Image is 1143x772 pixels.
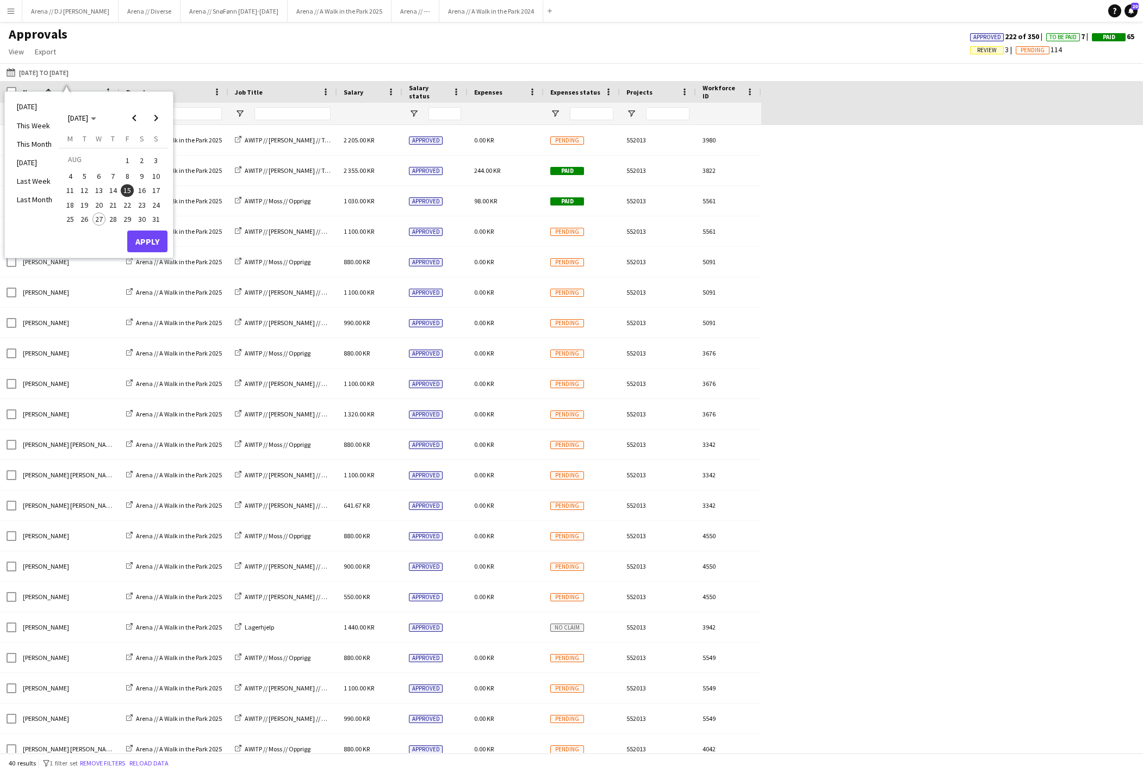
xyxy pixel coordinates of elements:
[121,153,134,168] span: 1
[63,169,77,183] button: 04-08-2025
[16,703,120,733] div: [PERSON_NAME]
[134,169,148,183] button: 09-08-2025
[696,155,761,185] div: 3822
[235,653,310,662] a: AWITP // Moss // Opprigg
[126,134,129,144] span: F
[22,1,119,22] button: Arena // DJ [PERSON_NAME]
[126,714,222,723] a: Arena // A Walk in the Park 2025
[30,45,60,59] a: Export
[344,227,374,235] span: 1 100.00 KR
[245,288,363,296] span: AWITP // [PERSON_NAME] // Gjennomføring
[550,228,584,236] span: Pending
[150,153,163,168] span: 3
[344,319,370,327] span: 990.00 KR
[620,369,696,399] div: 552013
[620,277,696,307] div: 552013
[235,684,363,692] a: AWITP // [PERSON_NAME] // Gjennomføring
[696,308,761,338] div: 5091
[126,501,222,509] a: Arena // A Walk in the Park 2025
[63,212,77,226] button: 25-08-2025
[149,183,163,197] button: 17-08-2025
[35,47,56,57] span: Export
[92,198,105,211] span: 20
[696,673,761,703] div: 5549
[63,198,77,212] button: 18-08-2025
[136,379,222,388] span: Arena // A Walk in the Park 2025
[16,582,120,612] div: [PERSON_NAME]
[620,216,696,246] div: 552013
[120,198,134,212] button: 22-08-2025
[67,134,73,144] span: M
[235,501,343,509] a: AWITP // [PERSON_NAME] // Nedrigg
[136,562,222,570] span: Arena // A Walk in the Park 2025
[134,152,148,169] button: 02-08-2025
[121,184,134,197] span: 15
[245,623,274,631] span: Lagerhjelp
[696,582,761,612] div: 4550
[235,349,310,357] a: AWITP // Moss // Opprigg
[474,88,502,96] span: Expenses
[409,136,443,145] span: Approved
[126,166,222,175] a: Arena // A Walk in the Park 2025
[245,653,310,662] span: AWITP // Moss // Opprigg
[245,410,343,418] span: AWITP // [PERSON_NAME] // Nedrigg
[235,166,394,175] a: AWITP // [PERSON_NAME] // Team DJ [PERSON_NAME]
[23,88,40,96] span: Name
[9,47,24,57] span: View
[344,288,374,296] span: 1 100.00 KR
[439,1,543,22] button: Arena // A Walk in the Park 2024
[235,532,310,540] a: AWITP // Moss // Opprigg
[107,184,120,197] span: 14
[136,653,222,662] span: Arena // A Walk in the Park 2025
[126,623,222,631] a: Arena // A Walk in the Park 2025
[235,288,363,296] a: AWITP // [PERSON_NAME] // Gjennomføring
[121,170,134,183] span: 8
[977,47,997,54] span: Review
[120,183,134,197] button: 15-08-2025
[245,227,363,235] span: AWITP // [PERSON_NAME] // Gjennomføring
[4,66,71,79] button: [DATE] to [DATE]
[126,653,222,662] a: Arena // A Walk in the Park 2025
[245,562,363,570] span: AWITP // [PERSON_NAME] // Gjennomføring
[696,216,761,246] div: 5561
[64,213,77,226] span: 25
[620,460,696,490] div: 552013
[126,258,222,266] a: Arena // A Walk in the Park 2025
[409,319,443,327] span: Approved
[136,258,222,266] span: Arena // A Walk in the Park 2025
[474,288,494,296] span: 0.00 KR
[16,399,120,429] div: [PERSON_NAME]
[136,319,222,327] span: Arena // A Walk in the Park 2025
[696,551,761,581] div: 4550
[136,166,222,175] span: Arena // A Walk in the Park 2025
[646,107,689,120] input: Projects Filter Input
[136,197,222,205] span: Arena // A Walk in the Park 2025
[235,136,394,144] a: AWITP // [PERSON_NAME] // Team DJ [PERSON_NAME]
[245,136,394,144] span: AWITP // [PERSON_NAME] // Team DJ [PERSON_NAME]
[245,501,343,509] span: AWITP // [PERSON_NAME] // Nedrigg
[620,612,696,642] div: 552013
[134,212,148,226] button: 30-08-2025
[135,184,148,197] span: 16
[245,197,310,205] span: AWITP // Moss // Opprigg
[620,521,696,551] div: 552013
[620,186,696,216] div: 552013
[474,166,500,175] span: 244.00 KR
[626,88,653,96] span: Projects
[134,198,148,212] button: 23-08-2025
[550,88,600,96] span: Expenses status
[696,125,761,155] div: 3980
[288,1,392,22] button: Arena // A Walk in the Park 2025
[550,197,584,206] span: Paid
[78,198,91,211] span: 19
[245,440,310,449] span: AWITP // Moss // Opprigg
[474,349,494,357] span: 0.00 KR
[16,521,120,551] div: [PERSON_NAME]
[1125,4,1138,17] a: 20
[235,379,363,388] a: AWITP // [PERSON_NAME] // Gjennomføring
[344,349,370,357] span: 880.00 KR
[409,84,448,100] span: Salary status
[126,88,145,96] span: Board
[83,134,86,144] span: T
[344,258,370,266] span: 880.00 KR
